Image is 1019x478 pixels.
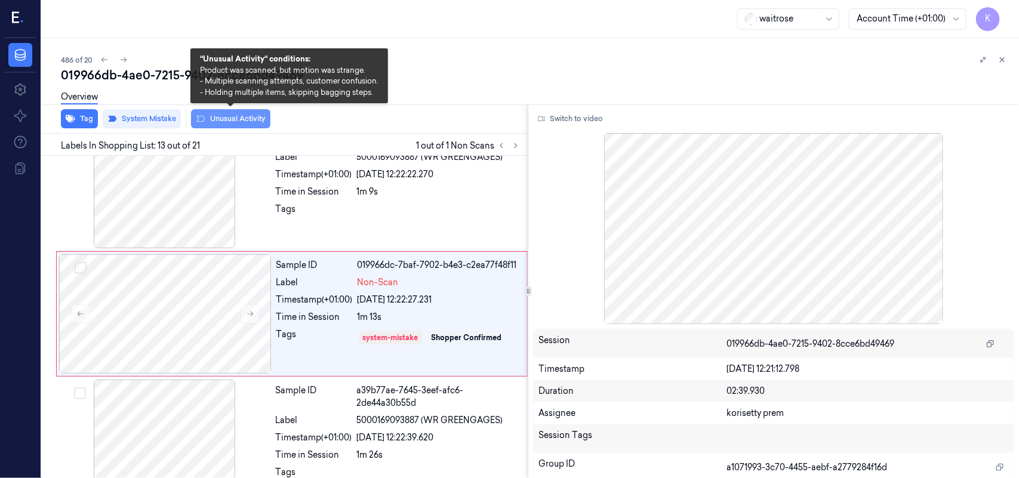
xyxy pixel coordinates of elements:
span: Non-Scan [358,276,399,289]
button: Select row [75,262,87,274]
div: Timestamp (+01:00) [276,431,352,444]
span: Labels In Shopping List: 13 out of 21 [61,140,200,152]
div: 019966dc-7baf-7902-b4e3-c2ea77f48f11 [358,259,520,272]
button: K [976,7,1000,31]
button: Tag [61,109,98,128]
div: Timestamp [538,363,726,375]
a: Overview [61,91,98,104]
div: Duration [538,385,726,397]
div: Sample ID [276,259,353,272]
div: Time in Session [276,311,353,323]
span: 486 of 20 [61,55,93,65]
div: system-mistake [363,332,418,343]
div: Label [276,151,352,164]
div: Sample ID [276,384,352,409]
div: Session [538,334,726,353]
div: [DATE] 12:22:39.620 [357,431,521,444]
div: Shopper Confirmed [432,332,502,343]
div: Session Tags [538,429,726,448]
div: Label [276,276,353,289]
div: Timestamp (+01:00) [276,294,353,306]
div: Label [276,414,352,427]
div: 02:39.930 [726,385,1009,397]
div: Tags [276,203,352,222]
button: System Mistake [103,109,181,128]
button: Select row [74,387,86,399]
div: Tags [276,328,353,347]
div: Group ID [538,458,726,477]
div: korisetty prem [726,407,1009,420]
button: Unusual Activity [191,109,270,128]
div: Assignee [538,407,726,420]
button: Switch to video [533,109,608,128]
span: a1071993-3c70-4455-aebf-a2779284f16d [726,461,887,474]
div: 019966db-4ae0-7215-9402-8cce6bd49469 [61,67,1009,84]
div: Time in Session [276,186,352,198]
div: 1m 9s [357,186,521,198]
div: 1m 13s [358,311,520,323]
div: [DATE] 12:22:27.231 [358,294,520,306]
div: [DATE] 12:21:12.798 [726,363,1009,375]
span: 1 out of 1 Non Scans [416,138,523,153]
div: Timestamp (+01:00) [276,168,352,181]
div: a39b77ae-7645-3eef-afc6-2de44a30b55d [357,384,521,409]
div: [DATE] 12:22:22.270 [357,168,521,181]
span: 5000169093887 (WR GREENGAGES) [357,151,503,164]
div: Time in Session [276,449,352,461]
div: 1m 26s [357,449,521,461]
span: 5000169093887 (WR GREENGAGES) [357,414,503,427]
span: 019966db-4ae0-7215-9402-8cce6bd49469 [726,338,894,350]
